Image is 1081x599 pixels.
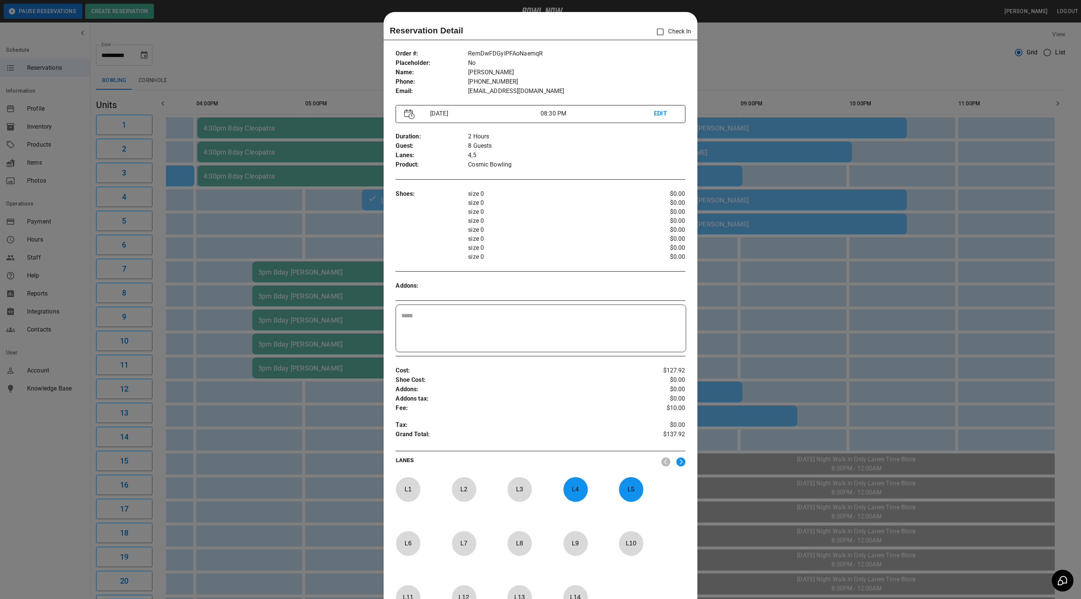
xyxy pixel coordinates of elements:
p: L 5 [619,480,643,498]
p: $0.00 [637,375,685,385]
p: 08:30 PM [540,109,654,118]
p: No [468,59,685,68]
p: Guest : [396,141,468,151]
p: 8 Guests [468,141,685,151]
p: $0.00 [637,198,685,207]
p: size 0 [468,198,637,207]
p: Order # : [396,49,468,59]
p: Addons : [396,281,468,291]
p: $0.00 [637,385,685,394]
p: [PERSON_NAME] [468,68,685,77]
p: Phone : [396,77,468,87]
p: Name : [396,68,468,77]
p: L 9 [563,534,588,552]
p: $0.00 [637,394,685,404]
p: $10.00 [637,404,685,413]
p: Fee : [396,404,637,413]
p: $0.00 [637,216,685,225]
p: Check In [652,24,691,40]
p: size 0 [468,234,637,243]
p: Grand Total : [396,430,637,441]
p: $0.00 [637,243,685,252]
img: nav_left.svg [661,457,670,467]
p: Reservation Detail [390,24,463,37]
p: L 10 [619,534,643,552]
p: Lanes : [396,151,468,160]
p: Product : [396,160,468,170]
p: size 0 [468,252,637,261]
p: Duration : [396,132,468,141]
p: Email : [396,87,468,96]
p: size 0 [468,216,637,225]
p: L 6 [396,534,420,552]
p: $0.00 [637,252,685,261]
p: Cost : [396,366,637,375]
p: EDIT [654,109,676,119]
p: $0.00 [637,420,685,430]
img: right.svg [676,457,685,467]
img: Vector [404,109,415,119]
p: $0.00 [637,189,685,198]
p: L 4 [563,480,588,498]
p: [EMAIL_ADDRESS][DOMAIN_NAME] [468,87,685,96]
p: RemDwFDGyIPFAoNaemqR [468,49,685,59]
p: L 2 [452,480,476,498]
p: Shoes : [396,189,468,199]
p: LANES [396,456,655,467]
p: $0.00 [637,234,685,243]
p: Addons : [396,385,637,394]
p: 4,5 [468,151,685,160]
p: L 3 [507,480,532,498]
p: $0.00 [637,225,685,234]
p: Addons tax : [396,394,637,404]
p: Placeholder : [396,59,468,68]
p: L 1 [396,480,420,498]
p: size 0 [468,207,637,216]
p: $0.00 [637,207,685,216]
p: [PHONE_NUMBER] [468,77,685,87]
p: 2 Hours [468,132,685,141]
p: size 0 [468,189,637,198]
p: size 0 [468,225,637,234]
p: L 8 [507,534,532,552]
p: Cosmic Bowling [468,160,685,170]
p: Tax : [396,420,637,430]
p: $127.92 [637,366,685,375]
p: [DATE] [427,109,540,118]
p: size 0 [468,243,637,252]
p: L 7 [452,534,476,552]
p: Shoe Cost : [396,375,637,385]
p: $137.92 [637,430,685,441]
